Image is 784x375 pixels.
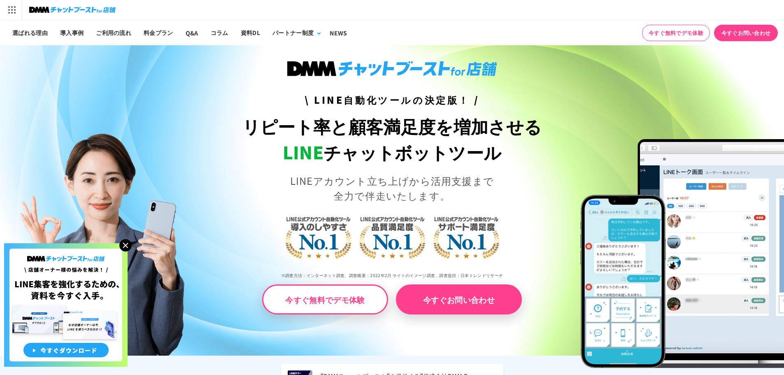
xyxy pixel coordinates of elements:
p: LINEアカウント立ち上げから活用支援まで 全力で伴走いたします。 [196,173,588,203]
a: 今すぐお問い合わせ [714,25,778,41]
a: 店舗オーナー様の悩みを解決!LINE集客を狂化するための資料を今すぐ入手! [4,243,128,253]
div: パートナー制度 [272,28,314,37]
a: コラム [205,20,235,45]
a: Q&A [179,20,205,45]
img: LINE公式アカウント自動化ツール導入のしやすさNo.1｜LINE公式アカウント自動化ツール品質満足度No.1｜LINE公式アカウント自動化ツールサポート満足度No.1 [258,184,526,287]
h3: \ LINE自動化ツールの決定版！ / [196,93,588,107]
a: 今すぐ無料でデモ体験 [262,284,388,314]
a: 導入事例 [54,20,90,45]
a: 今すぐお問い合わせ [396,284,522,314]
a: 選ばれる理由 [6,20,54,45]
img: 店舗オーナー様の悩みを解決!LINE集客を狂化するための資料を今すぐ入手! [4,243,128,367]
h1: リピート率と顧客満足度を増加させる チャットボットツール [196,113,588,165]
img: サービス [1,1,22,19]
p: ※調査方法：インターネット調査、調査概要：2022年2月 サイトのイメージ調査、調査提供：日本トレンドリサーチ [196,266,588,284]
img: チャットブーストfor店舗 [29,4,116,16]
a: 資料DL [235,20,266,45]
a: NEWS [323,20,353,45]
a: 料金プラン [137,20,179,45]
a: ご利用の流れ [90,20,137,45]
a: 今すぐ無料でデモ体験 [642,25,710,41]
span: LINE [283,139,323,164]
